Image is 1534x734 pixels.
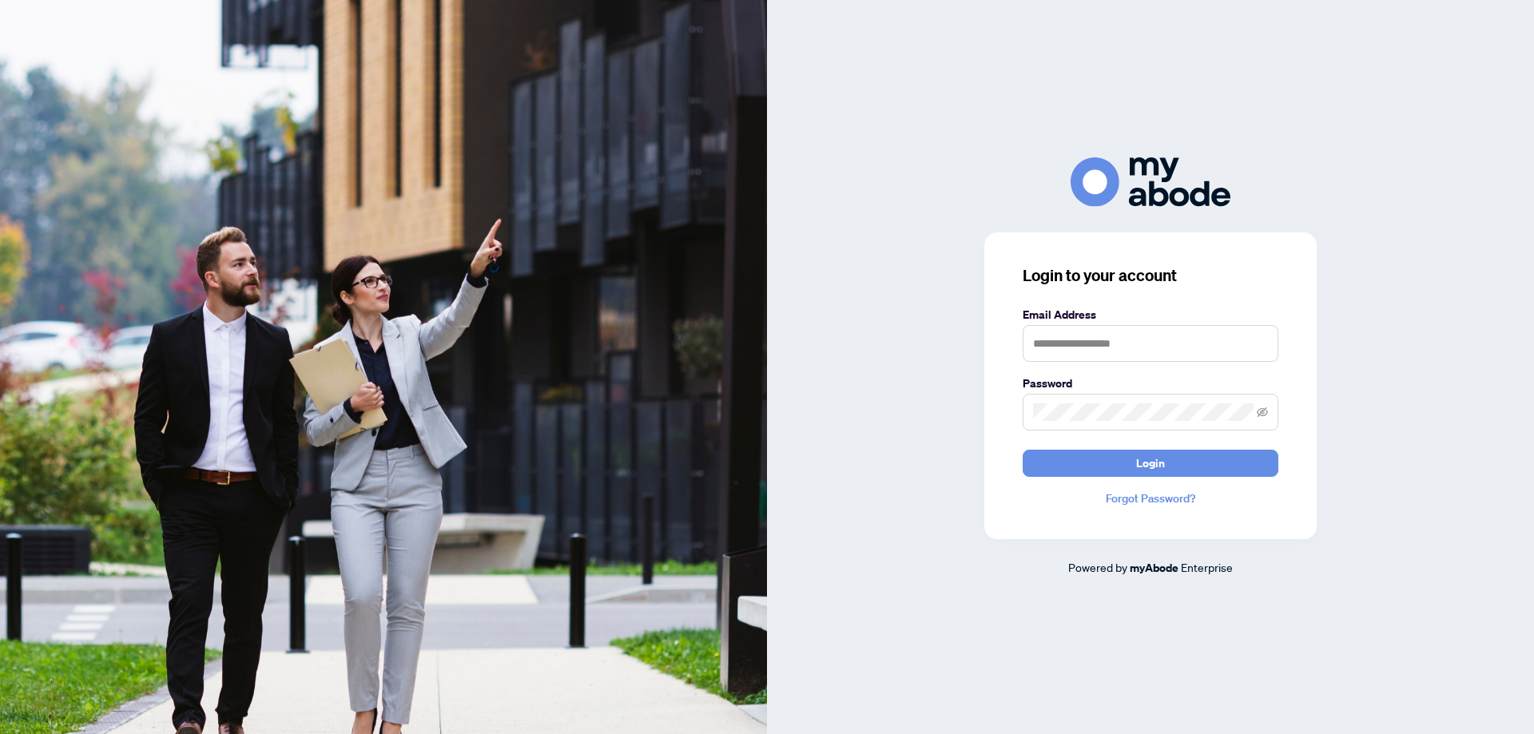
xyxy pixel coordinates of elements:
[1023,490,1278,507] a: Forgot Password?
[1023,375,1278,392] label: Password
[1130,559,1178,577] a: myAbode
[1023,450,1278,477] button: Login
[1181,560,1233,574] span: Enterprise
[1023,264,1278,287] h3: Login to your account
[1068,560,1127,574] span: Powered by
[1136,450,1165,476] span: Login
[1071,157,1230,206] img: ma-logo
[1257,407,1268,418] span: eye-invisible
[1023,306,1278,323] label: Email Address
